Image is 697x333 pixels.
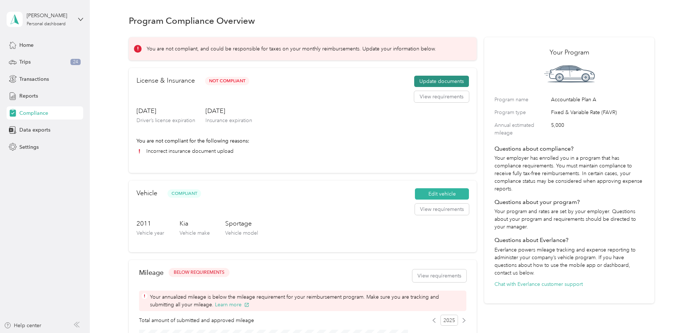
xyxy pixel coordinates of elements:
[440,315,458,326] span: 2025
[494,144,644,153] h4: Questions about compliance?
[27,22,66,26] div: Personal dashboard
[494,109,548,116] label: Program type
[19,126,50,134] span: Data exports
[136,147,469,155] li: Incorrect insurance document upload
[414,76,469,87] button: Update documents
[136,188,157,198] h2: Vehicle
[19,109,48,117] span: Compliance
[494,280,583,288] button: Chat with Everlance customer support
[70,59,81,65] span: 24
[225,219,258,228] h3: Sportage
[494,154,644,193] p: Your employer has enrolled you in a program that has compliance requirements. You must maintain c...
[494,208,644,231] p: Your program and rates are set by your employer. Questions about your program and requirements sh...
[136,137,469,145] p: You are not compliant for the following reasons:
[19,58,31,66] span: Trips
[139,317,254,324] span: Total amount of submitted and approved mileage
[174,269,224,276] span: BELOW REQUIREMENTS
[494,121,548,137] label: Annual estimated mileage
[412,269,466,282] button: View requirements
[414,91,469,103] button: View requirements
[19,41,34,49] span: Home
[4,322,41,329] button: Help center
[225,229,258,237] p: Vehicle model
[180,219,210,228] h3: Kia
[19,143,39,151] span: Settings
[494,246,644,277] p: Everlance powers mileage tracking and expense reporting to administer your company’s vehicle prog...
[551,96,644,103] span: Accountable Plan A
[180,229,210,237] p: Vehicle make
[167,189,201,198] span: Compliant
[19,92,38,100] span: Reports
[494,198,644,207] h4: Questions about your program?
[656,292,697,333] iframe: Everlance-gr Chat Button Frame
[494,48,644,57] h2: Your Program
[150,293,464,309] span: Your annualized mileage is below the mileage requirement for your reimbursement program. Make sur...
[27,12,72,19] div: [PERSON_NAME]
[551,109,644,116] span: Fixed & Variable Rate (FAVR)
[205,117,252,124] p: Insurance expiration
[415,204,469,215] button: View requirements
[205,77,249,85] span: Not Compliant
[494,236,644,245] h4: Questions about Everlance?
[136,117,195,124] p: Driver’s license expiration
[147,45,436,53] p: You are not compliant, and could be responsible for taxes on your monthly reimbursements. Update ...
[136,219,164,228] h3: 2011
[19,75,49,83] span: Transactions
[136,229,164,237] p: Vehicle year
[169,268,230,277] button: BELOW REQUIREMENTS
[205,106,252,116] h3: [DATE]
[136,76,195,86] h2: License & Insurance
[494,96,548,103] label: Program name
[551,121,644,137] span: 5,000
[136,106,195,116] h3: [DATE]
[215,301,249,309] button: Learn more
[415,188,469,200] button: Edit vehicle
[129,17,255,24] h1: Program Compliance Overview
[139,269,163,276] h2: Mileage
